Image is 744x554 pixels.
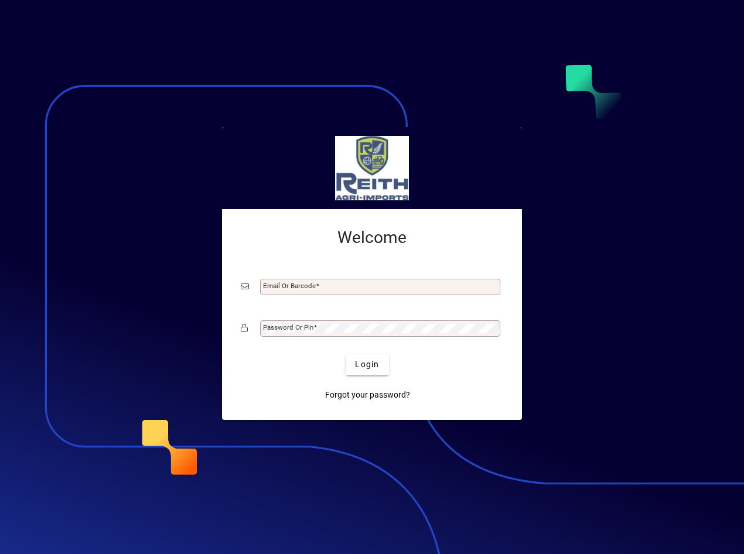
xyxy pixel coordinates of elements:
a: Forgot your password? [320,385,415,406]
span: Forgot your password? [325,389,410,401]
button: Login [346,354,388,375]
mat-label: Password or Pin [263,323,313,331]
h2: Welcome [241,228,503,248]
mat-label: Email or Barcode [263,282,316,290]
span: Login [355,358,379,371]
